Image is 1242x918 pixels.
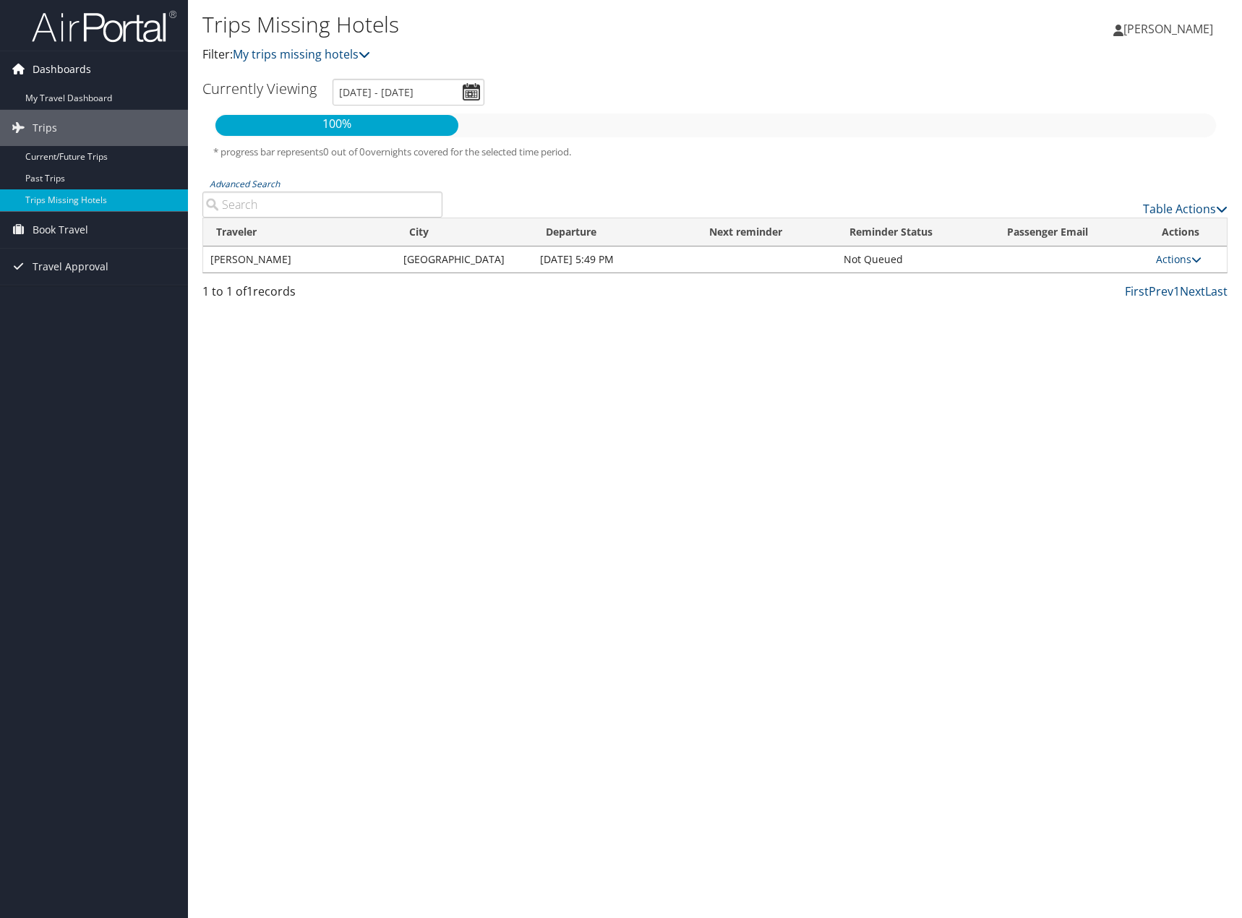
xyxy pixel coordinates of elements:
td: [DATE] 5:49 PM [533,246,696,273]
a: Actions [1156,252,1202,266]
h3: Currently Viewing [202,79,317,98]
input: [DATE] - [DATE] [333,79,484,106]
span: Trips [33,110,57,146]
th: City: activate to sort column ascending [396,218,532,246]
a: 1 [1173,283,1180,299]
th: Traveler: activate to sort column ascending [203,218,396,246]
div: 1 to 1 of records [202,283,442,307]
span: 1 [247,283,253,299]
a: [PERSON_NAME] [1113,7,1228,51]
p: 100% [215,115,458,134]
span: 0 out of 0 [323,145,365,158]
span: [PERSON_NAME] [1123,21,1213,37]
th: Reminder Status [836,218,994,246]
th: Departure: activate to sort column descending [533,218,696,246]
a: First [1125,283,1149,299]
img: airportal-logo.png [32,9,176,43]
td: Not Queued [836,246,994,273]
a: My trips missing hotels [233,46,370,62]
h5: * progress bar represents overnights covered for the selected time period. [213,145,1217,159]
input: Advanced Search [202,192,442,218]
a: Prev [1149,283,1173,299]
th: Next reminder [696,218,836,246]
span: Travel Approval [33,249,108,285]
a: Advanced Search [210,178,280,190]
th: Actions [1149,218,1227,246]
h1: Trips Missing Hotels [202,9,886,40]
p: Filter: [202,46,886,64]
td: [PERSON_NAME] [203,246,396,273]
span: Dashboards [33,51,91,87]
a: Last [1205,283,1228,299]
td: [GEOGRAPHIC_DATA] [396,246,532,273]
a: Next [1180,283,1205,299]
span: Book Travel [33,212,88,248]
a: Table Actions [1143,201,1228,217]
th: Passenger Email: activate to sort column ascending [994,218,1148,246]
